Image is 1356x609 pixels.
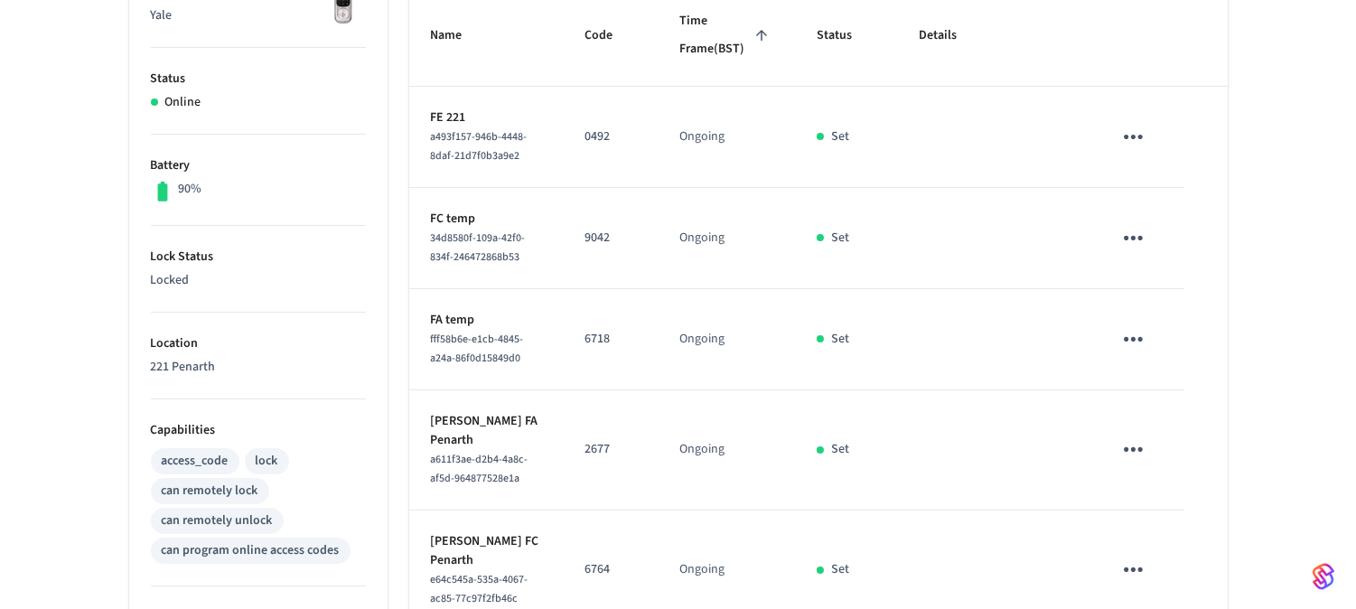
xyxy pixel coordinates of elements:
div: access_code [162,452,229,471]
p: Locked [151,271,366,290]
span: Name [431,22,486,50]
td: Ongoing [658,289,795,390]
span: Status [817,22,875,50]
p: Set [831,440,849,459]
span: fff58b6e-e1cb-4845-a24a-86f0d15849d0 [431,332,524,366]
p: Set [831,560,849,579]
div: can remotely unlock [162,511,273,530]
p: Set [831,229,849,248]
td: Ongoing [658,390,795,511]
div: lock [256,452,278,471]
p: 2677 [584,440,636,459]
span: a493f157-946b-4448-8daf-21d7f0b3a9e2 [431,129,528,164]
p: Location [151,334,366,353]
p: FC temp [431,210,541,229]
p: [PERSON_NAME] FC Penarth [431,532,541,570]
p: Set [831,127,849,146]
p: Battery [151,156,366,175]
p: Capabilities [151,421,366,440]
p: 9042 [584,229,636,248]
div: can program online access codes [162,541,340,560]
p: Status [151,70,366,89]
p: Yale [151,6,366,25]
p: Online [165,93,201,112]
p: Lock Status [151,248,366,267]
span: Details [919,22,980,50]
p: 6764 [584,560,636,579]
p: FA temp [431,311,541,330]
td: Ongoing [658,188,795,289]
span: Code [584,22,636,50]
p: 0492 [584,127,636,146]
p: 6718 [584,330,636,349]
span: 34d8580f-109a-42f0-834f-246472868b53 [431,230,526,265]
p: Set [831,330,849,349]
span: Time Frame(BST) [679,7,773,64]
p: 221 Penarth [151,358,366,377]
span: e64c545a-535a-4067-ac85-77c97f2fb46c [431,572,528,606]
p: [PERSON_NAME] FA Penarth [431,412,541,450]
p: 90% [178,180,201,199]
p: FE 221 [431,108,541,127]
td: Ongoing [658,87,795,188]
span: a611f3ae-d2b4-4a8c-af5d-964877528e1a [431,452,528,486]
img: SeamLogoGradient.69752ec5.svg [1313,562,1334,591]
div: can remotely lock [162,482,258,501]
